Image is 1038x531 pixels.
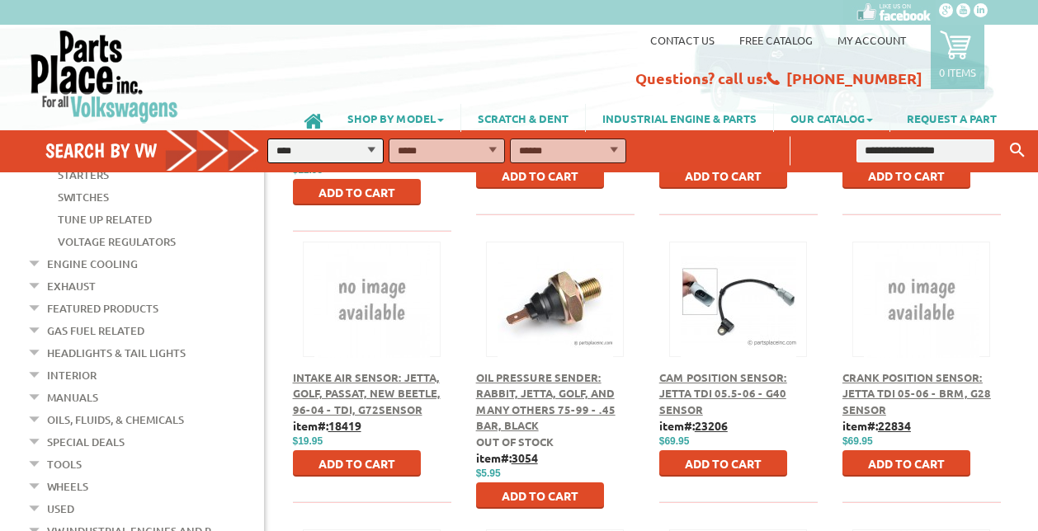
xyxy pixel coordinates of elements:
a: Tools [47,453,82,475]
a: Contact us [650,33,715,47]
b: item#: [293,418,361,433]
h4: Search by VW [45,139,271,162]
button: Add to Cart [842,162,970,189]
button: Add to Cart [476,162,604,189]
a: Oils, Fluids, & Chemicals [47,409,184,430]
span: $69.95 [842,435,873,447]
u: 22834 [878,418,911,433]
a: Special Deals [47,431,125,453]
a: Oil Pressure Sender: Rabbit, Jetta, Golf, and Many Others 75-99 - .45 Bar, Black [476,370,616,433]
a: OUR CATALOG [774,104,889,132]
a: Used [47,498,74,519]
a: Manuals [47,387,98,408]
a: Voltage Regulators [58,231,176,252]
span: $69.95 [659,435,690,447]
b: item#: [659,418,728,433]
a: Exhaust [47,275,96,297]
button: Add to Cart [293,450,421,477]
span: Add to Cart [868,456,945,471]
a: Featured Products [47,298,158,319]
a: Intake Air Sensor: Jetta, Golf, Passat, New Beetle, 96-04 - TDI, G72Sensor [293,370,441,416]
p: 0 items [939,65,976,79]
span: Add to Cart [685,456,762,471]
b: item#: [476,450,538,465]
span: Add to Cart [685,168,762,183]
a: Cam Position Sensor: Jetta TDI 05.5-06 - G40 Sensor [659,370,787,416]
u: 18419 [328,418,361,433]
span: Add to Cart [502,488,578,503]
button: Add to Cart [659,450,787,477]
a: INDUSTRIAL ENGINE & PARTS [586,104,773,132]
a: Interior [47,364,97,386]
span: Add to Cart [868,168,945,183]
span: Out of stock [476,435,554,449]
a: 0 items [931,25,984,89]
span: $19.95 [293,435,323,447]
u: 3054 [512,450,538,465]
a: SHOP BY MODEL [331,104,460,132]
span: $5.95 [476,468,501,479]
a: REQUEST A PART [890,104,1013,132]
button: Add to Cart [842,450,970,477]
a: My Account [837,33,906,47]
a: Switches [58,186,109,208]
a: Starters [58,164,109,186]
button: Add to Cart [476,482,604,509]
a: Tune Up Related [58,209,152,230]
a: Headlights & Tail Lights [47,342,186,364]
a: SCRATCH & DENT [461,104,585,132]
a: Engine Cooling [47,253,138,275]
span: Add to Cart [318,456,395,471]
a: Free Catalog [739,33,813,47]
span: Add to Cart [318,185,395,200]
img: Parts Place Inc! [29,29,180,124]
a: Gas Fuel Related [47,320,144,341]
u: 23206 [695,418,728,433]
a: Wheels [47,476,88,497]
button: Keyword Search [1005,137,1030,164]
span: Add to Cart [502,168,578,183]
b: item#: [842,418,911,433]
button: Add to Cart [659,162,787,189]
button: Add to Cart [293,179,421,205]
a: Crank Position Sensor: Jetta TDI 05-06 - BRM, G28 Sensor [842,370,991,416]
